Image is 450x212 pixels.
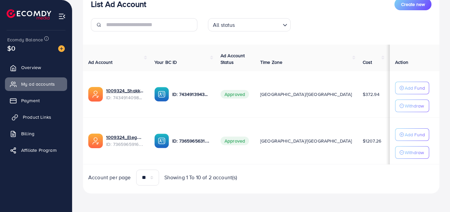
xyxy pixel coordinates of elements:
[106,134,144,141] a: 1009324_Elegant Wear_1715022604811
[212,20,236,30] span: All status
[260,59,282,65] span: Time Zone
[5,61,67,74] a: Overview
[237,19,280,30] input: Search for option
[88,134,103,148] img: ic-ads-acc.e4c84228.svg
[405,84,425,92] p: Add Fund
[58,13,66,20] img: menu
[154,134,169,148] img: ic-ba-acc.ded83a64.svg
[221,52,245,65] span: Ad Account Status
[395,146,429,159] button: Withdraw
[422,182,445,207] iframe: Chat
[395,59,408,65] span: Action
[221,90,249,99] span: Approved
[58,45,65,52] img: image
[260,138,352,144] span: [GEOGRAPHIC_DATA]/[GEOGRAPHIC_DATA]
[395,128,429,141] button: Add Fund
[405,131,425,139] p: Add Fund
[172,90,210,98] p: ID: 7434913943245914129
[21,81,55,87] span: My ad accounts
[154,59,177,65] span: Your BC ID
[395,100,429,112] button: Withdraw
[21,147,57,153] span: Affiliate Program
[106,134,144,148] div: <span class='underline'>1009324_Elegant Wear_1715022604811</span></br>7365965916192112656
[164,174,237,181] span: Showing 1 To 10 of 2 account(s)
[7,43,15,53] span: $0
[106,87,144,94] a: 1009324_Shakka_1731075849517
[395,82,429,94] button: Add Fund
[363,138,381,144] span: $1207.26
[7,9,51,20] img: logo
[21,130,34,137] span: Billing
[5,144,67,157] a: Affiliate Program
[106,141,144,148] span: ID: 7365965916192112656
[88,59,113,65] span: Ad Account
[260,91,352,98] span: [GEOGRAPHIC_DATA]/[GEOGRAPHIC_DATA]
[154,87,169,102] img: ic-ba-acc.ded83a64.svg
[88,174,131,181] span: Account per page
[208,18,291,31] div: Search for option
[405,148,424,156] p: Withdraw
[88,87,103,102] img: ic-ads-acc.e4c84228.svg
[7,36,43,43] span: Ecomdy Balance
[405,102,424,110] p: Withdraw
[172,137,210,145] p: ID: 7365965631474204673
[5,94,67,107] a: Payment
[401,1,425,8] span: Create new
[5,110,67,124] a: Product Links
[21,97,40,104] span: Payment
[106,94,144,101] span: ID: 7434914098950799361
[363,59,372,65] span: Cost
[23,114,51,120] span: Product Links
[5,77,67,91] a: My ad accounts
[363,91,380,98] span: $372.94
[5,127,67,140] a: Billing
[221,137,249,145] span: Approved
[106,87,144,101] div: <span class='underline'>1009324_Shakka_1731075849517</span></br>7434914098950799361
[21,64,41,71] span: Overview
